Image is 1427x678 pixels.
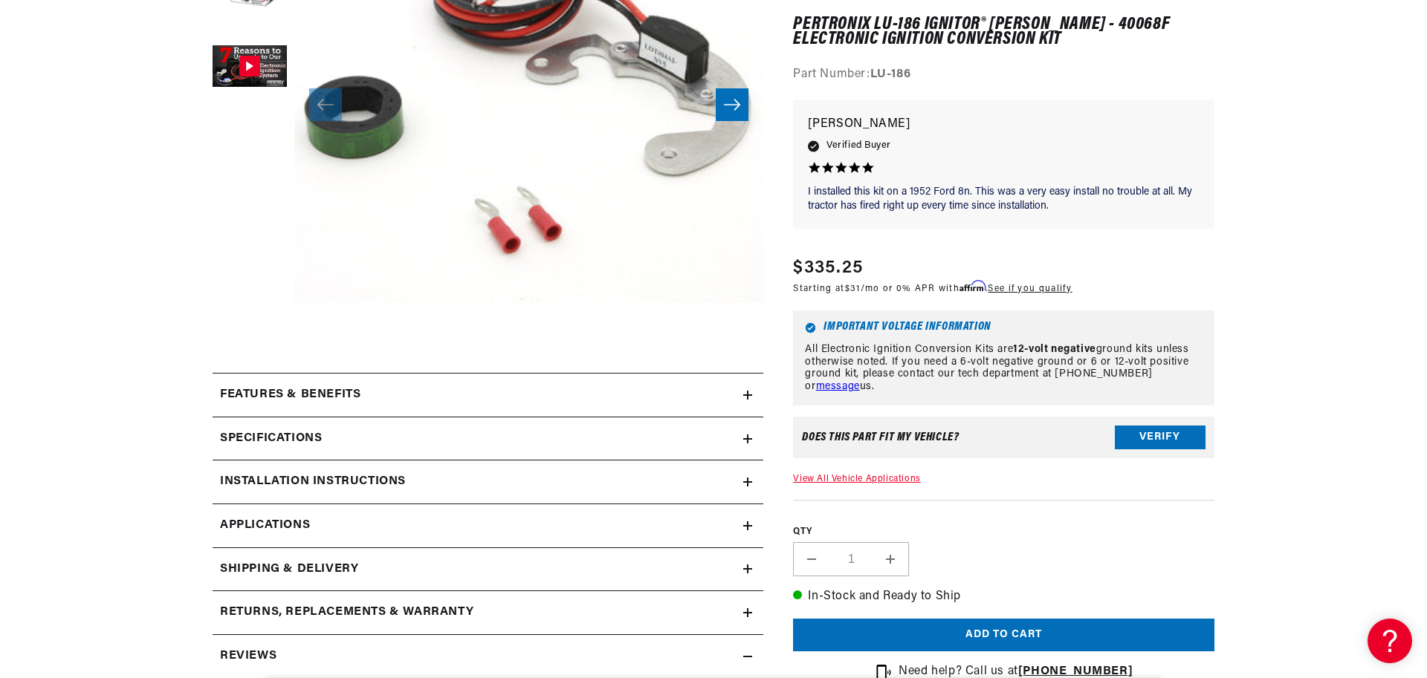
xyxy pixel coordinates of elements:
div: Part Number: [793,66,1214,85]
span: Affirm [960,281,986,292]
h2: Features & Benefits [220,385,360,405]
a: [PHONE_NUMBER] [1018,666,1133,678]
span: Verified Buyer [826,138,890,154]
h2: Reviews [220,647,276,666]
span: Applications [220,516,310,535]
p: In-Stock and Ready to Ship [793,588,1214,607]
summary: Returns, Replacements & Warranty [213,591,763,634]
div: Does This part fit My vehicle? [802,431,959,443]
summary: Reviews [213,635,763,678]
summary: Specifications [213,417,763,460]
button: Slide left [309,88,342,121]
strong: LU-186 [870,69,911,81]
span: $31 [845,284,861,293]
button: Verify [1115,426,1206,449]
p: I installed this kit on a 1952 Ford 8n. This was a very easy install no trouble at all. My tracto... [808,185,1200,214]
strong: 12-volt negative [1013,344,1096,355]
h6: Important Voltage Information [805,322,1203,333]
button: Slide right [716,88,748,121]
h2: Installation instructions [220,472,406,492]
label: QTY [793,526,1214,538]
h1: PerTronix LU-186 Ignitor® [PERSON_NAME] - 40068F Electronic Ignition Conversion Kit [793,17,1214,48]
h2: Specifications [220,429,322,449]
p: All Electronic Ignition Conversion Kits are ground kits unless otherwise noted. If you need a 6-v... [805,344,1203,394]
a: Applications [213,504,763,548]
p: [PERSON_NAME] [808,114,1200,135]
h2: Shipping & Delivery [220,560,358,579]
a: View All Vehicle Applications [793,475,920,483]
h2: Returns, Replacements & Warranty [220,603,473,622]
span: $335.25 [793,255,863,281]
a: message [816,381,860,392]
summary: Shipping & Delivery [213,548,763,591]
a: See if you qualify - Learn more about Affirm Financing (opens in modal) [988,284,1072,293]
p: Starting at /mo or 0% APR with . [793,281,1072,296]
button: Add to cart [793,619,1214,652]
summary: Installation instructions [213,460,763,503]
summary: Features & Benefits [213,374,763,417]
